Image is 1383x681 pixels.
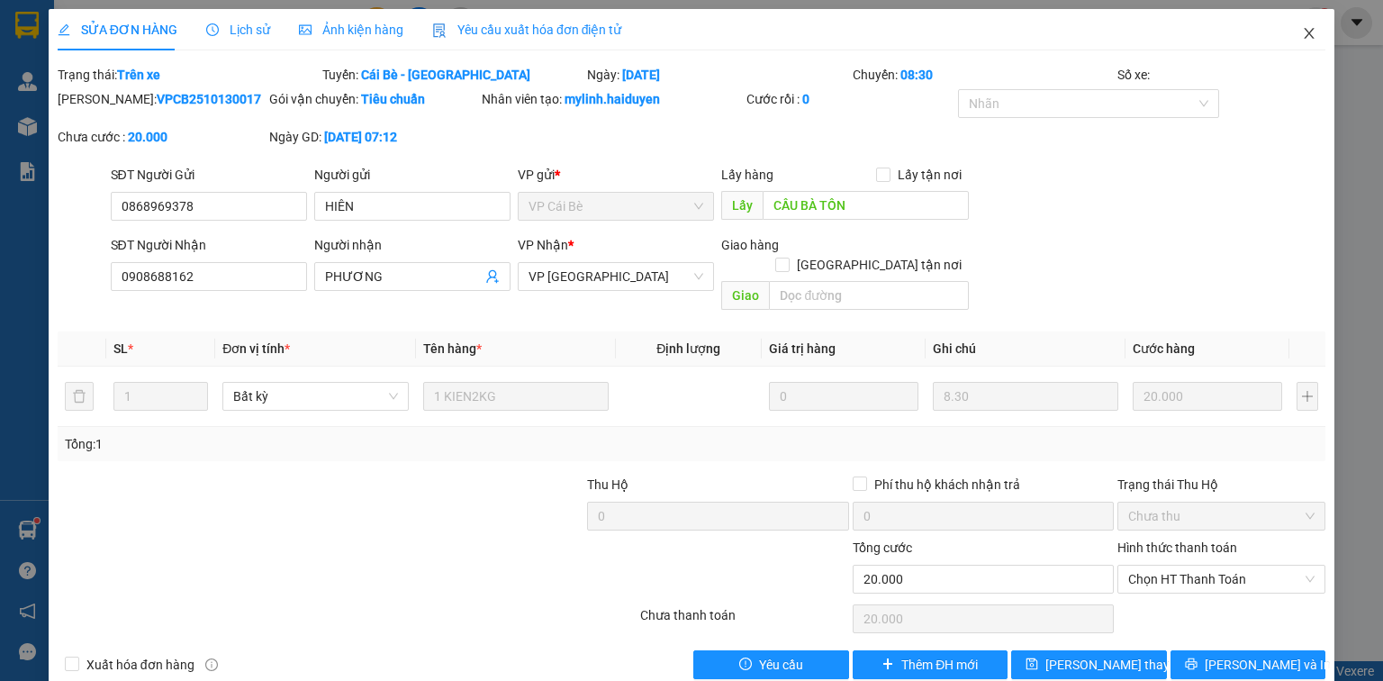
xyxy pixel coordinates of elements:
span: Giao hàng [721,238,779,252]
span: Ảnh kiện hàng [299,23,403,37]
div: Nhân viên tạo: [482,89,743,109]
span: clock-circle [206,23,219,36]
input: Dọc đường [769,281,969,310]
span: picture [299,23,312,36]
span: Giá trị hàng [769,341,836,356]
div: 30.000 [56,29,86,51]
div: Chuyến: [851,65,1116,85]
input: Dọc đường [763,191,969,220]
div: Tổng phải thu : [16,75,56,142]
span: plus [881,658,894,672]
div: VND [86,29,115,51]
span: VP Cái Bè [529,193,703,220]
span: [GEOGRAPHIC_DATA] tận nơi [790,255,969,275]
span: Lấy [721,191,763,220]
div: Gói vận chuyển: [269,89,477,109]
span: Lịch sử [206,23,270,37]
span: Chọn HT Thanh Toán [1128,566,1315,593]
span: Xuất hóa đơn hàng [79,655,202,675]
div: Số xe: [1116,65,1327,85]
span: Phí thu hộ khách nhận trả [867,475,1027,495]
b: [DATE] 07:12 [324,130,397,144]
b: 0 [802,92,809,106]
span: Giao [721,281,769,310]
div: Chưa cước : [58,127,266,147]
b: mylinh.haiduyen [565,92,660,106]
span: VP Nhận [518,238,568,252]
span: user-add [485,269,500,284]
b: Tiêu chuẩn [361,92,425,106]
span: Lấy tận nơi [890,165,969,185]
span: edit [58,23,70,36]
div: VND [204,29,234,51]
span: save [1026,658,1038,672]
span: Tổng cước [853,540,912,555]
div: Ngày GD: [269,127,477,147]
span: Cước hàng [1133,341,1195,356]
input: VD: Bàn, Ghế [423,382,609,411]
div: Thu hộ : [135,29,175,74]
span: Bất kỳ [233,383,397,410]
span: Chưa thu [1128,503,1315,530]
div: 1.430.000 [56,75,86,97]
div: Người gửi [314,165,511,185]
span: Định lượng [656,341,720,356]
b: VPCB2510130017 [157,92,261,106]
th: Ghi chú [926,331,1125,367]
span: Lấy hàng [721,168,773,182]
div: SĐT Người Nhận [111,235,307,255]
b: 20.000 [128,130,167,144]
input: Ghi Chú [933,382,1118,411]
span: VP Sài Gòn [529,263,703,290]
span: [PERSON_NAME] thay đổi [1045,655,1189,675]
label: Hình thức thanh toán [1117,540,1237,555]
button: exclamation-circleYêu cầu [693,650,849,679]
div: Ngày: [585,65,850,85]
b: [DATE] [622,68,660,82]
div: Chưa : [16,29,56,51]
span: Thêm ĐH mới [901,655,978,675]
button: printer[PERSON_NAME] và In [1171,650,1326,679]
span: Yêu cầu xuất hóa đơn điện tử [432,23,622,37]
div: Tổng: 1 [65,434,535,454]
b: Trên xe [117,68,160,82]
div: Trạng thái Thu Hộ [1117,475,1325,495]
span: Tên hàng [423,341,482,356]
span: SL [113,341,128,356]
div: VND [86,75,115,97]
img: icon [432,23,447,38]
span: exclamation-circle [739,658,752,672]
b: 08:30 [900,68,933,82]
button: save[PERSON_NAME] thay đổi [1011,650,1167,679]
span: Yêu cầu [759,655,803,675]
span: [PERSON_NAME] và In [1205,655,1331,675]
div: Tuyến: [321,65,585,85]
b: Cái Bè - [GEOGRAPHIC_DATA] [361,68,530,82]
input: 0 [769,382,918,411]
div: Chưa thanh toán [638,605,850,637]
span: close [1302,26,1316,41]
button: Close [1284,9,1334,59]
button: delete [65,382,94,411]
span: printer [1185,658,1198,672]
div: Trạng thái: [56,65,321,85]
input: 0 [1133,382,1282,411]
div: Cước rồi : [746,89,954,109]
span: info-circle [205,658,218,671]
div: SĐT Người Gửi [111,165,307,185]
div: 1.400.000 [175,29,204,51]
button: plusThêm ĐH mới [853,650,1008,679]
button: plus [1297,382,1318,411]
div: [PERSON_NAME]: [58,89,266,109]
div: VP gửi [518,165,714,185]
div: Người nhận [314,235,511,255]
span: Đơn vị tính [222,341,290,356]
span: Thu Hộ [587,477,628,492]
span: SỬA ĐƠN HÀNG [58,23,177,37]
